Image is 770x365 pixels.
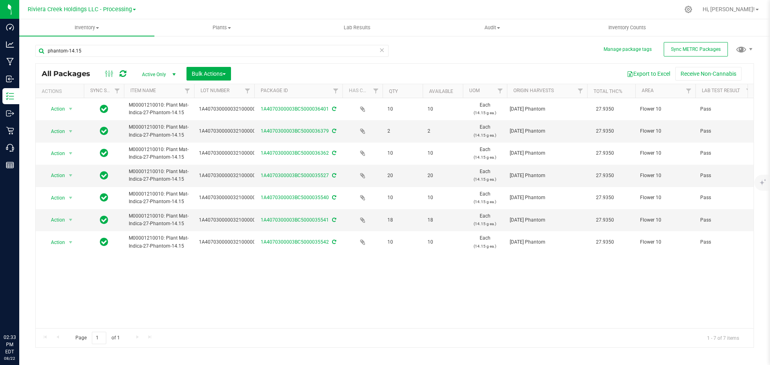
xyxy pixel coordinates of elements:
span: Action [44,126,65,137]
span: Sync from Compliance System [331,173,336,178]
a: Available [429,89,453,94]
inline-svg: Manufacturing [6,58,14,66]
button: Sync METRC Packages [664,42,728,56]
a: Filter [329,84,342,98]
span: Action [44,103,65,115]
div: [DATE] Phantom [510,105,585,113]
inline-svg: Dashboard [6,23,14,31]
span: M00001210010: Plant Mat-Indica-27-Phantom-14.15 [129,234,189,250]
a: Audit [425,19,560,36]
p: (14.15 g ea.) [468,242,502,250]
span: 1 - 7 of 7 items [701,332,746,344]
span: Pass [700,194,751,202]
div: [DATE] Phantom [510,149,585,157]
div: [DATE] Phantom [510,172,585,179]
span: Each [468,168,502,183]
span: In Sync [100,103,108,115]
a: Filter [682,84,695,98]
inline-svg: Reports [6,161,14,169]
span: 10 [387,105,418,113]
span: 10 [428,105,458,113]
span: Each [468,123,502,139]
inline-svg: Outbound [6,109,14,117]
span: Pass [700,216,751,224]
div: Actions [42,89,81,94]
button: Receive Non-Cannabis [675,67,742,81]
span: M00001210010: Plant Mat-Indica-27-Phantom-14.15 [129,123,189,139]
span: 20 [428,172,458,179]
span: All Packages [42,69,98,78]
span: select [66,237,76,248]
span: Flower 10 [640,149,691,157]
button: Manage package tags [604,46,652,53]
span: Bulk Actions [192,71,226,77]
a: Qty [389,89,398,94]
span: 1A4070300000321000000871 [199,172,267,179]
span: 10 [387,194,418,202]
a: 1A4070300003BC5000036362 [261,150,329,156]
a: Area [642,88,654,93]
inline-svg: Inventory [6,92,14,100]
input: Search Package ID, Item Name, SKU, Lot or Part Number... [35,45,389,57]
inline-svg: Inbound [6,75,14,83]
span: Action [44,237,65,248]
span: select [66,214,76,226]
span: Pass [700,172,751,179]
div: [DATE] Phantom [510,127,585,135]
div: [DATE] Phantom [510,194,585,202]
inline-svg: Retail [6,127,14,135]
span: Action [44,170,65,181]
a: Package ID [261,88,288,93]
button: Bulk Actions [186,67,231,81]
span: In Sync [100,192,108,203]
span: 10 [428,149,458,157]
p: (14.15 g ea.) [468,131,502,139]
span: Pass [700,149,751,157]
a: Lot Number [201,88,229,93]
a: 1A4070300003BC5000036379 [261,128,329,134]
span: Inventory [19,24,154,31]
span: M00001210010: Plant Mat-Indica-27-Phantom-14.15 [129,168,189,183]
span: select [66,103,76,115]
p: (14.15 g ea.) [468,109,502,117]
a: Sync Status [90,88,121,93]
span: 10 [428,238,458,246]
a: Lab Test Result [702,88,740,93]
span: Clear [379,45,385,55]
span: 10 [387,238,418,246]
a: Filter [742,84,756,98]
span: In Sync [100,147,108,159]
span: Each [468,146,502,161]
span: In Sync [100,125,108,137]
span: Sync from Compliance System [331,106,336,112]
a: Lab Results [290,19,425,36]
a: Inventory [19,19,154,36]
p: (14.15 g ea.) [468,175,502,183]
span: Action [44,148,65,159]
span: In Sync [100,214,108,226]
span: 2 [428,127,458,135]
div: Manage settings [683,6,693,13]
span: 27.9350 [592,125,618,137]
span: 1A4070300000321000000871 [199,149,267,157]
a: 1A4070300003BC5000036401 [261,106,329,112]
span: M00001210010: Plant Mat-Indica-27-Phantom-14.15 [129,101,189,117]
span: Page of 1 [69,332,126,344]
a: Filter [181,84,194,98]
span: Flower 10 [640,238,691,246]
span: 18 [387,216,418,224]
span: Action [44,192,65,204]
span: 1A4070300000321000000871 [199,238,267,246]
span: Audit [425,24,559,31]
span: 27.9350 [592,192,618,204]
span: 10 [387,149,418,157]
span: select [66,148,76,159]
span: Sync METRC Packages [671,46,721,52]
span: Pass [700,105,751,113]
a: Filter [241,84,254,98]
span: Each [468,190,502,206]
inline-svg: Call Center [6,144,14,152]
a: Filter [574,84,587,98]
span: 18 [428,216,458,224]
inline-svg: Analytics [6,40,14,48]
